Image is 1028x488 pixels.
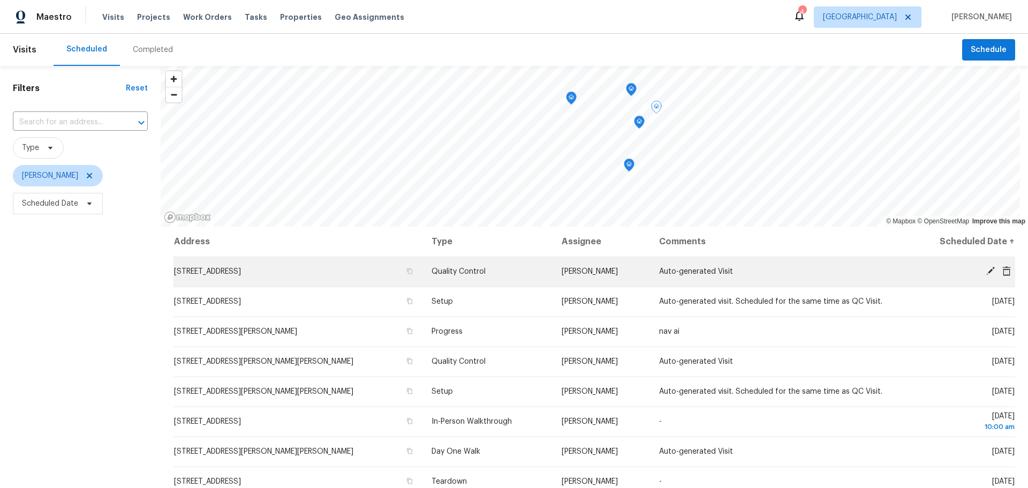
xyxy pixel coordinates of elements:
h1: Filters [13,83,126,94]
span: Teardown [432,478,467,485]
span: [PERSON_NAME] [562,358,618,365]
span: Properties [280,12,322,22]
button: Zoom in [166,71,182,87]
button: Copy Address [405,266,414,276]
span: [PERSON_NAME] [562,298,618,305]
span: [STREET_ADDRESS][PERSON_NAME][PERSON_NAME] [174,448,353,455]
span: [STREET_ADDRESS][PERSON_NAME][PERSON_NAME] [174,388,353,395]
span: Visits [102,12,124,22]
span: [PERSON_NAME] [562,418,618,425]
span: [GEOGRAPHIC_DATA] [823,12,897,22]
div: Map marker [566,92,577,108]
th: Type [423,227,553,257]
canvas: Map [161,66,1020,227]
span: [PERSON_NAME] [562,478,618,485]
span: In-Person Walkthrough [432,418,512,425]
span: Auto-generated Visit [659,448,733,455]
span: [DATE] [992,328,1015,335]
span: Setup [432,388,453,395]
span: Geo Assignments [335,12,404,22]
div: Map marker [634,116,645,132]
span: Maestro [36,12,72,22]
span: [DATE] [992,358,1015,365]
span: Quality Control [432,358,486,365]
div: Map marker [626,83,637,100]
div: Scheduled [66,44,107,55]
a: Improve this map [972,217,1025,225]
span: Setup [432,298,453,305]
span: Day One Walk [432,448,480,455]
span: Auto-generated Visit [659,358,733,365]
span: [PERSON_NAME] [562,388,618,395]
span: Schedule [971,43,1007,57]
span: [PERSON_NAME] [947,12,1012,22]
span: Visits [13,38,36,62]
th: Assignee [553,227,651,257]
span: [DATE] [992,478,1015,485]
span: [STREET_ADDRESS][PERSON_NAME][PERSON_NAME] [174,358,353,365]
span: [STREET_ADDRESS][PERSON_NAME] [174,328,297,335]
button: Copy Address [405,326,414,336]
a: Mapbox homepage [164,211,211,223]
span: [PERSON_NAME] [22,170,78,181]
input: Search for an address... [13,114,118,131]
span: Projects [137,12,170,22]
button: Open [134,115,149,130]
span: Edit [982,266,999,276]
div: Map marker [624,159,634,175]
a: Mapbox [886,217,916,225]
span: [DATE] [992,448,1015,455]
span: - [659,418,662,425]
th: Address [173,227,423,257]
span: [DATE] [912,412,1015,432]
span: [STREET_ADDRESS] [174,268,241,275]
span: Type [22,142,39,153]
span: Work Orders [183,12,232,22]
span: [PERSON_NAME] [562,328,618,335]
div: 4 [798,6,806,17]
button: Schedule [962,39,1015,61]
div: Map marker [651,101,662,117]
span: [DATE] [992,298,1015,305]
button: Zoom out [166,87,182,102]
div: Reset [126,83,148,94]
span: [STREET_ADDRESS] [174,298,241,305]
span: Tasks [245,13,267,21]
button: Copy Address [405,386,414,396]
button: Copy Address [405,446,414,456]
span: Scheduled Date [22,198,78,209]
button: Copy Address [405,296,414,306]
a: OpenStreetMap [917,217,969,225]
span: [PERSON_NAME] [562,448,618,455]
span: Auto-generated visit. Scheduled for the same time as QC Visit. [659,388,882,395]
span: Quality Control [432,268,486,275]
th: Comments [651,227,903,257]
span: [STREET_ADDRESS] [174,418,241,425]
span: Cancel [999,266,1015,276]
span: [PERSON_NAME] [562,268,618,275]
span: Auto-generated Visit [659,268,733,275]
th: Scheduled Date ↑ [903,227,1015,257]
button: Copy Address [405,416,414,426]
span: nav ai [659,328,679,335]
span: Auto-generated visit. Scheduled for the same time as QC Visit. [659,298,882,305]
div: Completed [133,44,173,55]
button: Copy Address [405,476,414,486]
button: Copy Address [405,356,414,366]
span: [STREET_ADDRESS] [174,478,241,485]
span: - [659,478,662,485]
span: [DATE] [992,388,1015,395]
span: Progress [432,328,463,335]
div: 10:00 am [912,422,1015,432]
